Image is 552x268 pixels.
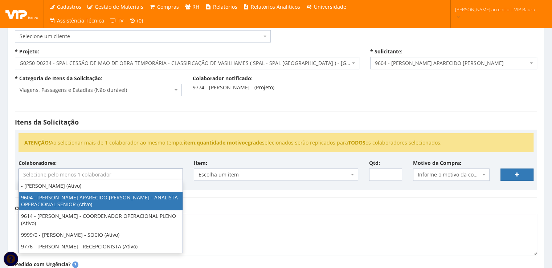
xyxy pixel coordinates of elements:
li: Ao selecionar mais de 1 colaborador ao mesmo tempo, , , e selecionados serão replicados para os c... [24,139,528,146]
a: TV [107,14,127,28]
span: Relatórios [213,3,237,10]
span: Informe o motivo da compra [418,171,481,178]
label: Qtd: [369,159,380,167]
span: [PERSON_NAME].arcencio | VIP Bauru [455,6,535,13]
span: Pedidos marcados como urgentes serão destacados com uma tarja vermelha e terão seu motivo de urgê... [72,261,78,268]
label: Pedido com Urgência? [15,261,71,268]
span: TV [118,17,123,24]
strong: motivo [227,139,245,146]
span: Selecione um cliente [15,30,271,42]
label: * Solicitante: [370,48,402,55]
li: 9776 - [PERSON_NAME] - RECEPCIONISTA (Ativo) [19,241,183,252]
a: Assistência Técnica [46,14,107,28]
span: G0250 D0234 - SPAL CESSÃO DE MAO DE OBRA TEMPORÁRIA - CLASSIFICAÇÃO DE VASILHAMES ( SPAL - SPAL B... [20,60,350,67]
strong: ? [74,262,76,267]
span: Assistência Técnica [57,17,104,24]
li: 9999/0 - [PERSON_NAME] - SOCIO (Ativo) [19,229,183,241]
label: * Projeto: [15,48,39,55]
li: - [PERSON_NAME] (Ativo) [19,180,183,192]
label: Observações: [15,205,48,212]
label: Colaboradores: [19,159,57,167]
strong: quantidade [197,139,225,146]
span: Selecione um cliente [20,33,262,40]
span: Viagens, Passagens e Estadias (Não durável) [20,86,173,94]
a: (0) [126,14,146,28]
input: Selecione pelo menos 1 colaborador [19,169,183,180]
span: Viagens, Passagens e Estadias (Não durável) [15,84,182,96]
span: Gestão de Materiais [95,3,143,10]
span: RH [192,3,199,10]
span: (0) [137,17,143,24]
span: 9604 - ANDERSON APARECIDO ARCENCIO DA SILVA [375,60,528,67]
strong: ATENÇÃO! [24,139,50,146]
span: Escolha um item [199,171,349,178]
strong: TODOS [348,139,365,146]
span: Cadastros [57,3,81,10]
p: 9774 - [PERSON_NAME] - (Projeto) [193,84,360,91]
li: 9614 - [PERSON_NAME] - COORDENADOR OPERACIONAL PLENO (Ativo) [19,210,183,229]
strong: Itens da Solicitação [15,118,79,126]
label: Motivo da Compra: [413,159,461,167]
span: Relatórios Analíticos [251,3,300,10]
label: Colaborador notificado: [193,75,253,82]
span: Universidade [314,3,346,10]
span: Escolha um item [194,168,358,181]
span: Informe o motivo da compra [413,168,490,181]
span: Compras [157,3,179,10]
strong: item [184,139,195,146]
label: Item: [194,159,207,167]
span: G0250 D0234 - SPAL CESSÃO DE MAO DE OBRA TEMPORÁRIA - CLASSIFICAÇÃO DE VASILHAMES ( SPAL - SPAL B... [15,57,359,69]
span: 9604 - ANDERSON APARECIDO ARCENCIO DA SILVA [370,57,537,69]
label: * Categoria de Itens da Solicitação: [15,75,102,82]
img: logo [5,8,38,19]
li: 9604 - [PERSON_NAME] APARECIDO [PERSON_NAME] - ANALISTA OPERACIONAL SENIOR (Ativo) [19,192,183,211]
strong: grade [248,139,262,146]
